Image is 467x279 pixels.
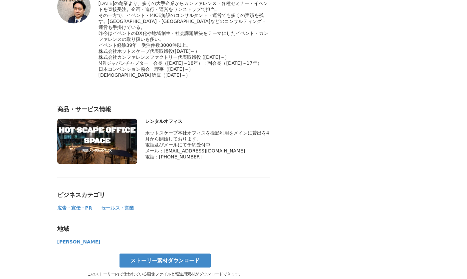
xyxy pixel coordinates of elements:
[57,225,270,232] div: 地域
[99,1,268,12] span: [DATE]の創業より、多くの大手企業からカンファレンス・各種セミナー・イベントを直接受注。企画・進行・運営をワンストップで担当。
[99,66,193,72] span: 日本コンベンション協会 理事（[DATE]～）
[101,205,134,210] span: セールス・営業
[57,105,270,113] div: 商品・サービス情報
[57,239,101,244] span: [PERSON_NAME]
[119,253,211,267] a: ストーリー素材ダウンロード
[145,130,269,141] span: ホットスケープ本社オフィスを撮影利用をメインに貸出を4月から開始しております。
[101,206,134,210] a: セールス・営業
[145,119,270,125] div: レンタルオフィス
[99,43,191,48] span: イベント経験39年 受注件数3000件以上。
[145,148,245,153] span: メール：[EMAIL_ADDRESS][DOMAIN_NAME]
[145,142,210,147] span: 電話及びメールにて予約受付中
[99,48,200,54] span: 株式会社ホットスケープ代表取締役([DATE]～）
[99,60,262,66] span: MPIジャパンチャプター 会長（[DATE]～18年）：副会長（[DATE]～17年）
[57,191,270,199] div: ビジネスカテゴリ
[99,13,266,30] span: その一方で、イベント・MICE施設のコンサルタント・運営でも多くの実績を残す。[GEOGRAPHIC_DATA]・[GEOGRAPHIC_DATA]などのコンサルティング・運営も手掛けている。
[57,205,92,210] span: 広告・宣伝・PR
[99,54,229,60] span: 株式会社カンファレンスファクトリー代表取締役 ([DATE]～）
[57,206,93,210] a: 広告・宣伝・PR
[57,119,137,164] img: thumbnail_646bc700-18cb-11ef-8e72-cdd9336d612e.png
[145,154,202,159] span: 電話：[PHONE_NUMBER]
[99,72,191,78] span: [DEMOGRAPHIC_DATA]所属（[DATE]～）
[57,240,101,244] a: [PERSON_NAME]
[99,31,268,42] span: 昨今はイベントのDX化や地域創生・社会課題解決をテーマにしたイベント・カンファレンスの取り扱いも多い。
